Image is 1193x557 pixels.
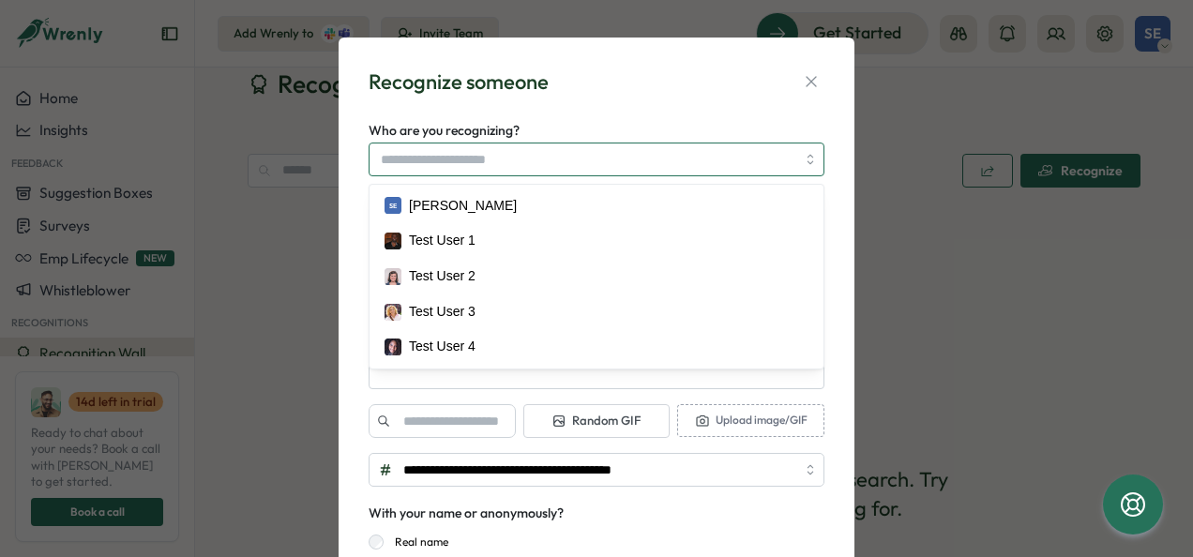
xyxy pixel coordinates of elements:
label: Real name [384,534,448,549]
button: Random GIF [523,404,671,438]
div: Recognize someone [369,68,549,97]
label: Who are you recognizing? [369,121,520,142]
div: [PERSON_NAME] [409,196,517,217]
img: Test User 3 [385,304,401,321]
img: Test User 4 [385,339,401,355]
div: Test User 3 [409,302,476,323]
div: Test User 4 [409,337,476,357]
img: Test User 2 [385,268,401,285]
img: Test User 1 [385,233,401,249]
span: Random GIF [551,413,641,429]
div: With your name or anonymously? [369,504,564,524]
div: Test User 2 [409,266,476,287]
span: SE [389,201,397,211]
div: Test User 1 [409,231,476,251]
